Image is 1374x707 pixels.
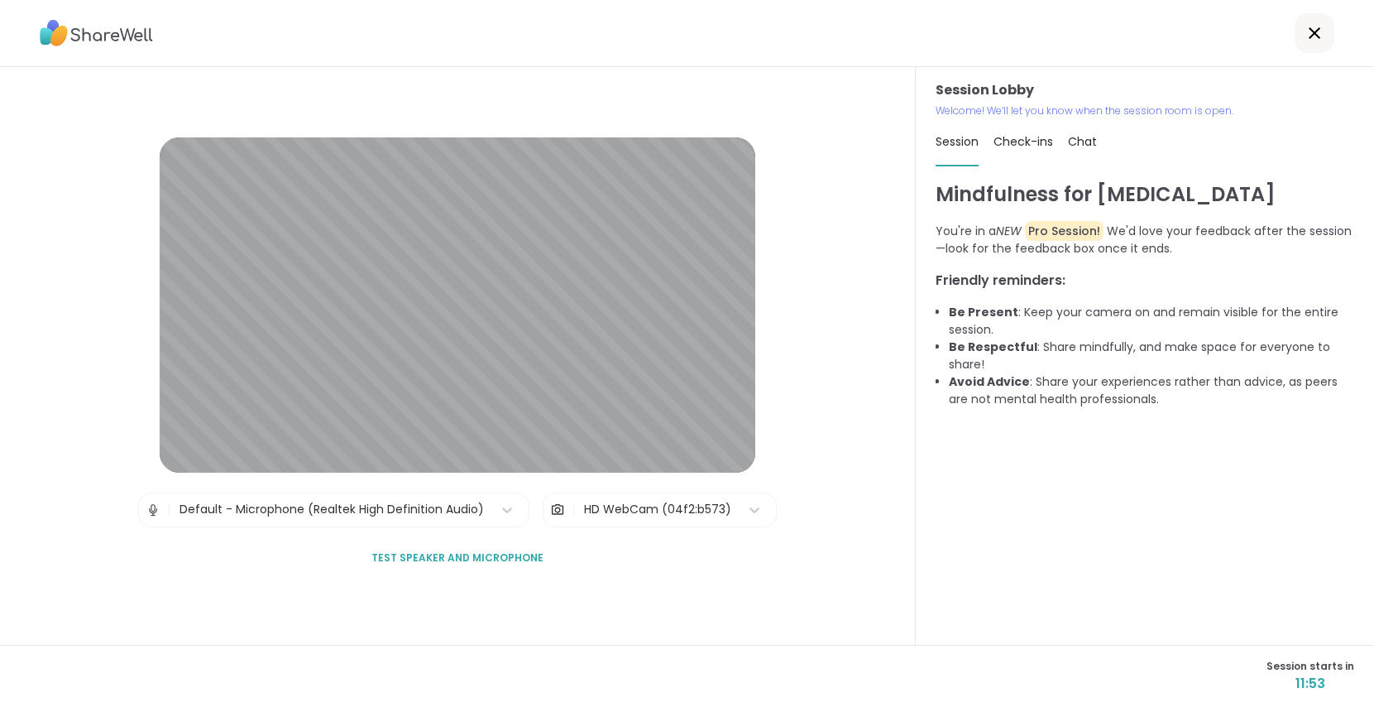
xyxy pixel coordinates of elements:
span: Pro Session! [1025,221,1104,241]
h3: Friendly reminders: [936,271,1354,291]
img: Camera [550,493,565,527]
b: Be Respectful [949,339,1037,355]
button: Test speaker and microphone [365,541,550,575]
b: Avoid Advice [949,373,1030,390]
p: You're in a We'd love your feedback after the session—look for the feedback box once it ends. [936,223,1354,257]
li: : Keep your camera on and remain visible for the entire session. [949,304,1354,339]
span: Session starts in [1266,659,1354,674]
p: Welcome! We’ll let you know when the session room is open. [936,103,1354,118]
div: HD WebCam (04f2:b573) [584,501,731,518]
span: Session [936,133,979,150]
img: Microphone [146,493,160,527]
h3: Session Lobby [936,80,1354,100]
span: 11:53 [1266,674,1354,694]
span: | [167,493,171,527]
h1: Mindfulness for [MEDICAL_DATA] [936,180,1354,209]
li: : Share your experiences rather than advice, as peers are not mental health professionals. [949,373,1354,408]
li: : Share mindfully, and make space for everyone to share! [949,339,1354,373]
div: Default - Microphone (Realtek High Definition Audio) [180,501,484,518]
span: Test speaker and microphone [371,551,543,565]
i: NEW [996,223,1022,239]
span: Chat [1068,133,1097,150]
b: Be Present [949,304,1018,320]
span: | [572,493,576,527]
img: ShareWell Logo [40,14,153,52]
span: Check-ins [993,133,1053,150]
